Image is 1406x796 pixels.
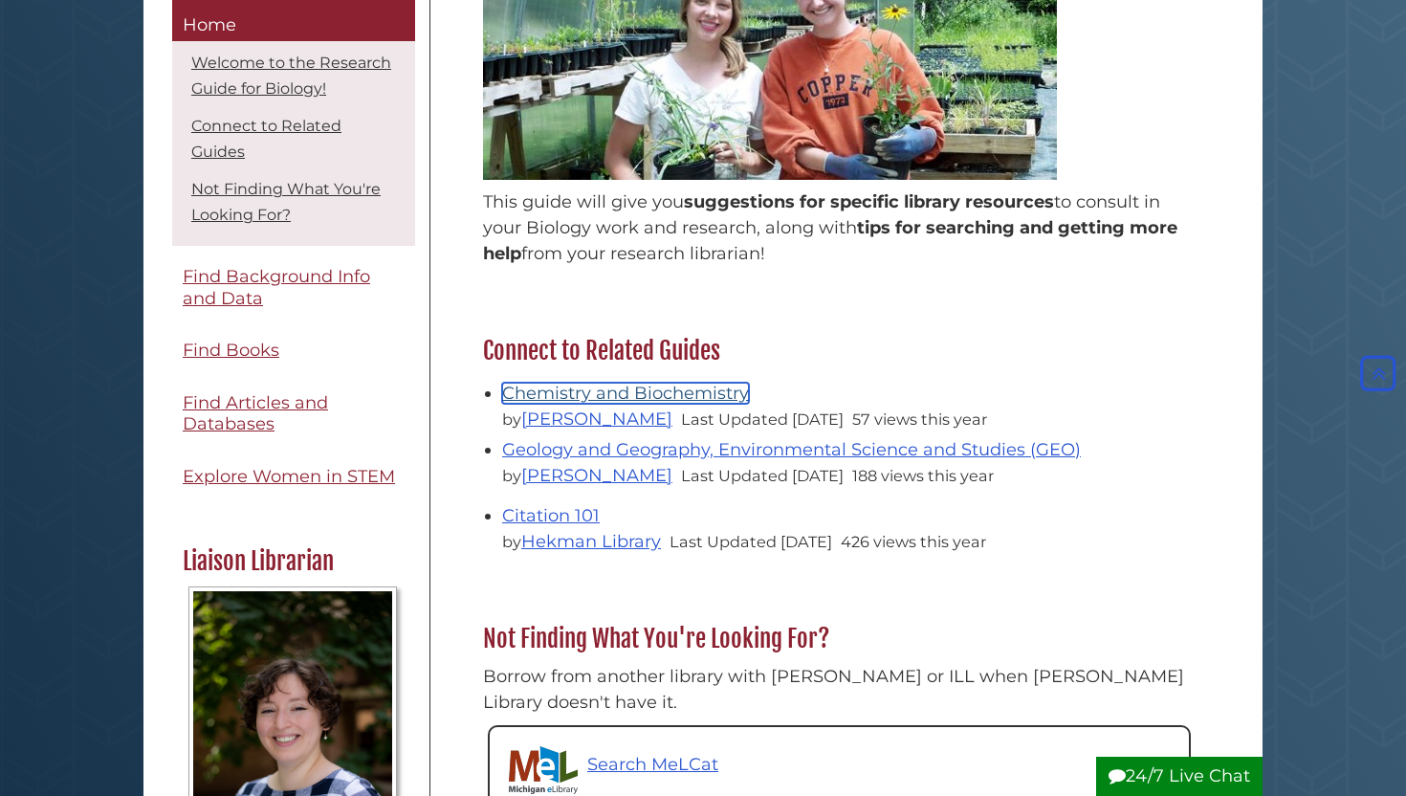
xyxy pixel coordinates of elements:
[521,409,672,430] a: [PERSON_NAME]
[172,330,415,373] a: Find Books
[852,409,987,429] span: 57 views this year
[521,531,661,552] a: Hekman Library
[681,466,844,485] span: Last Updated [DATE]
[483,664,1196,716] p: Borrow from another library with [PERSON_NAME] or ILL when [PERSON_NAME] Library doesn't have it.
[1355,364,1401,385] a: Back to Top
[521,465,672,486] a: [PERSON_NAME]
[502,505,600,526] a: Citation 101
[183,466,395,487] span: Explore Women in STEM
[473,624,1205,654] h2: Not Finding What You're Looking For?
[183,267,370,310] span: Find Background Info and Data
[502,532,665,551] span: by
[684,191,1054,212] span: suggestions for specific library resources
[502,439,1081,460] a: Geology and Geography, Environmental Science and Studies (GEO)
[483,189,1196,267] p: This guide will give you to consult in your Biology work and research, along with from your resea...
[502,383,749,404] a: Chemistry and Biochemistry
[681,409,844,429] span: Last Updated [DATE]
[852,466,994,485] span: 188 views this year
[502,409,676,429] span: by
[191,181,381,225] a: Not Finding What You're Looking For?
[587,752,718,778] p: Search MeLCat
[483,217,1177,264] span: tips for searching and getting more help
[509,746,578,794] img: Michigan eLibrary
[172,256,415,321] a: Find Background Info and Data
[173,547,412,578] h2: Liaison Librarian
[502,466,676,485] span: by
[1096,757,1263,796] button: 24/7 Live Chat
[473,336,1205,366] h2: Connect to Related Guides
[670,532,832,551] span: Last Updated [DATE]
[191,118,341,162] a: Connect to Related Guides
[183,341,279,362] span: Find Books
[191,55,391,99] a: Welcome to the Research Guide for Biology!
[841,532,986,551] span: 426 views this year
[172,382,415,446] a: Find Articles and Databases
[509,746,718,794] a: Search MeLCat
[183,14,236,35] span: Home
[172,455,415,498] a: Explore Women in STEM
[183,392,328,435] span: Find Articles and Databases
